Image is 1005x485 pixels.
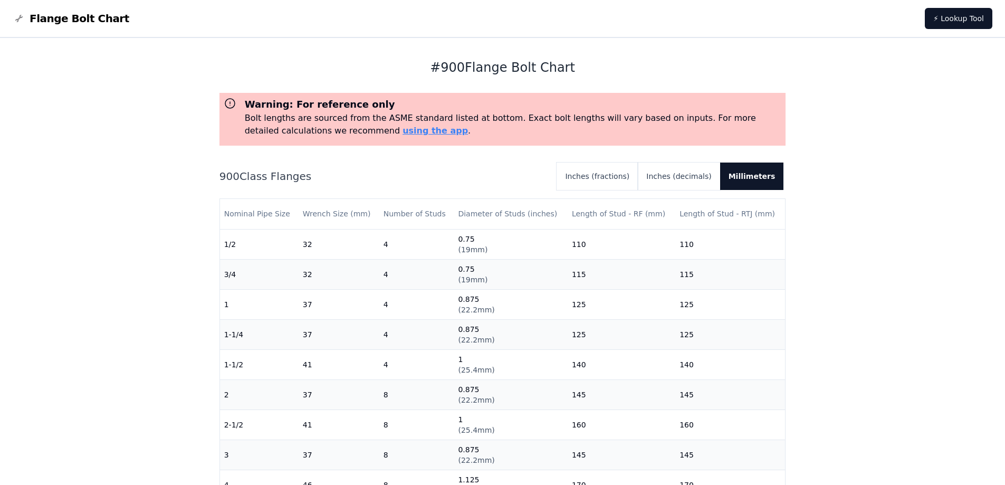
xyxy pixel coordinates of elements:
[454,229,567,259] td: 0.75
[219,59,786,76] h1: # 900 Flange Bolt Chart
[925,8,992,29] a: ⚡ Lookup Tool
[675,199,785,229] th: Length of Stud - RTJ (mm)
[675,289,785,319] td: 125
[299,289,379,319] td: 37
[299,440,379,470] td: 37
[30,11,129,26] span: Flange Bolt Chart
[454,349,567,379] td: 1
[220,319,299,349] td: 1-1/4
[458,336,494,344] span: ( 22.2mm )
[454,319,567,349] td: 0.875
[379,319,454,349] td: 4
[454,440,567,470] td: 0.875
[458,426,494,434] span: ( 25.4mm )
[568,349,675,379] td: 140
[454,289,567,319] td: 0.875
[568,259,675,289] td: 115
[557,163,638,190] button: Inches (fractions)
[454,259,567,289] td: 0.75
[675,259,785,289] td: 115
[675,379,785,410] td: 145
[299,199,379,229] th: Wrench Size (mm)
[458,456,494,464] span: ( 22.2mm )
[638,163,720,190] button: Inches (decimals)
[568,319,675,349] td: 125
[220,289,299,319] td: 1
[454,410,567,440] td: 1
[675,349,785,379] td: 140
[379,440,454,470] td: 8
[13,12,25,25] img: Flange Bolt Chart Logo
[568,289,675,319] td: 125
[568,199,675,229] th: Length of Stud - RF (mm)
[220,440,299,470] td: 3
[379,379,454,410] td: 8
[675,229,785,259] td: 110
[220,259,299,289] td: 3/4
[220,410,299,440] td: 2-1/2
[458,396,494,404] span: ( 22.2mm )
[379,199,454,229] th: Number of Studs
[568,229,675,259] td: 110
[458,245,487,254] span: ( 19mm )
[299,379,379,410] td: 37
[220,349,299,379] td: 1-1/2
[379,410,454,440] td: 8
[299,410,379,440] td: 41
[458,306,494,314] span: ( 22.2mm )
[220,379,299,410] td: 2
[720,163,784,190] button: Millimeters
[568,379,675,410] td: 145
[458,366,494,374] span: ( 25.4mm )
[299,229,379,259] td: 32
[245,97,782,112] h3: Warning: For reference only
[403,126,468,136] a: using the app
[379,349,454,379] td: 4
[454,379,567,410] td: 0.875
[299,319,379,349] td: 37
[379,259,454,289] td: 4
[379,229,454,259] td: 4
[13,11,129,26] a: Flange Bolt Chart LogoFlange Bolt Chart
[675,410,785,440] td: 160
[219,169,549,184] h2: 900 Class Flanges
[299,259,379,289] td: 32
[675,319,785,349] td: 125
[675,440,785,470] td: 145
[454,199,567,229] th: Diameter of Studs (inches)
[568,440,675,470] td: 145
[245,112,782,137] p: Bolt lengths are sourced from the ASME standard listed at bottom. Exact bolt lengths will vary ba...
[568,410,675,440] td: 160
[458,275,487,284] span: ( 19mm )
[379,289,454,319] td: 4
[220,229,299,259] td: 1/2
[220,199,299,229] th: Nominal Pipe Size
[299,349,379,379] td: 41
